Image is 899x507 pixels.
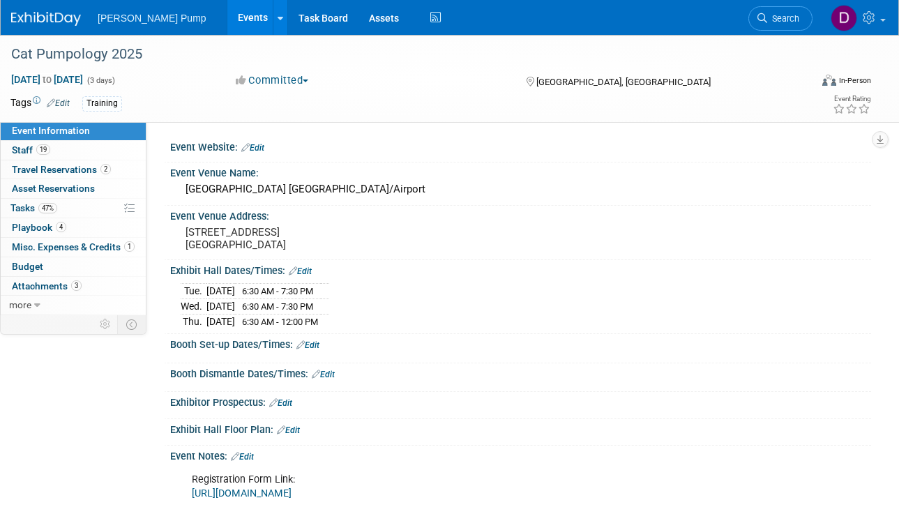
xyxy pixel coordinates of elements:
[36,144,50,155] span: 19
[170,334,871,352] div: Booth Set-up Dates/Times:
[1,296,146,315] a: more
[170,446,871,464] div: Event Notes:
[748,6,813,31] a: Search
[10,73,84,86] span: [DATE] [DATE]
[6,42,798,67] div: Cat Pumpology 2025
[40,74,54,85] span: to
[1,121,146,140] a: Event Information
[206,299,235,315] td: [DATE]
[9,299,31,310] span: more
[12,261,43,272] span: Budget
[536,77,711,87] span: [GEOGRAPHIC_DATA], [GEOGRAPHIC_DATA]
[206,314,235,328] td: [DATE]
[242,286,313,296] span: 6:30 AM - 7:30 PM
[289,266,312,276] a: Edit
[181,299,206,315] td: Wed.
[1,257,146,276] a: Budget
[231,73,314,88] button: Committed
[1,179,146,198] a: Asset Reservations
[12,241,135,252] span: Misc. Expenses & Credits
[767,13,799,24] span: Search
[1,277,146,296] a: Attachments3
[1,218,146,237] a: Playbook4
[12,222,66,233] span: Playbook
[12,280,82,292] span: Attachments
[242,317,318,327] span: 6:30 AM - 12:00 PM
[12,164,111,175] span: Travel Reservations
[838,75,871,86] div: In-Person
[170,392,871,410] div: Exhibitor Prospectus:
[231,452,254,462] a: Edit
[1,160,146,179] a: Travel Reservations2
[170,162,871,180] div: Event Venue Name:
[181,284,206,299] td: Tue.
[10,96,70,112] td: Tags
[181,314,206,328] td: Thu.
[192,487,292,499] a: [URL][DOMAIN_NAME]
[181,179,861,200] div: [GEOGRAPHIC_DATA] [GEOGRAPHIC_DATA]/Airport
[118,315,146,333] td: Toggle Event Tabs
[12,144,50,156] span: Staff
[170,419,871,437] div: Exhibit Hall Floor Plan:
[38,203,57,213] span: 47%
[170,206,871,223] div: Event Venue Address:
[312,370,335,379] a: Edit
[82,96,122,111] div: Training
[831,5,857,31] img: Del Ritz
[242,301,313,312] span: 6:30 AM - 7:30 PM
[12,125,90,136] span: Event Information
[206,284,235,299] td: [DATE]
[241,143,264,153] a: Edit
[745,73,871,93] div: Event Format
[124,241,135,252] span: 1
[296,340,319,350] a: Edit
[11,12,81,26] img: ExhibitDay
[10,202,57,213] span: Tasks
[833,96,870,103] div: Event Rating
[1,238,146,257] a: Misc. Expenses & Credits1
[170,260,871,278] div: Exhibit Hall Dates/Times:
[100,164,111,174] span: 2
[71,280,82,291] span: 3
[186,226,447,251] pre: [STREET_ADDRESS] [GEOGRAPHIC_DATA]
[269,398,292,408] a: Edit
[170,137,871,155] div: Event Website:
[93,315,118,333] td: Personalize Event Tab Strip
[86,76,115,85] span: (3 days)
[170,363,871,381] div: Booth Dismantle Dates/Times:
[1,141,146,160] a: Staff19
[98,13,206,24] span: [PERSON_NAME] Pump
[1,199,146,218] a: Tasks47%
[822,75,836,86] img: Format-Inperson.png
[277,425,300,435] a: Edit
[47,98,70,108] a: Edit
[12,183,95,194] span: Asset Reservations
[56,222,66,232] span: 4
